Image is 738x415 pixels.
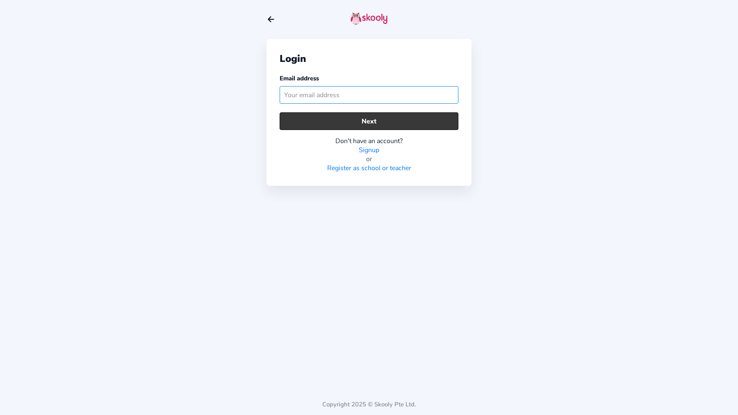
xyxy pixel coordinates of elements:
div: Don't have an account? [280,137,458,146]
input: Your email address [280,86,458,104]
img: skooly-logo.png [351,12,387,25]
a: Register as school or teacher [327,164,411,173]
button: Next [280,112,458,130]
div: Login [280,52,458,65]
a: Signup [359,146,379,155]
button: arrow back outline [266,15,276,24]
label: Email address [280,74,319,82]
div: or [280,155,458,164]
